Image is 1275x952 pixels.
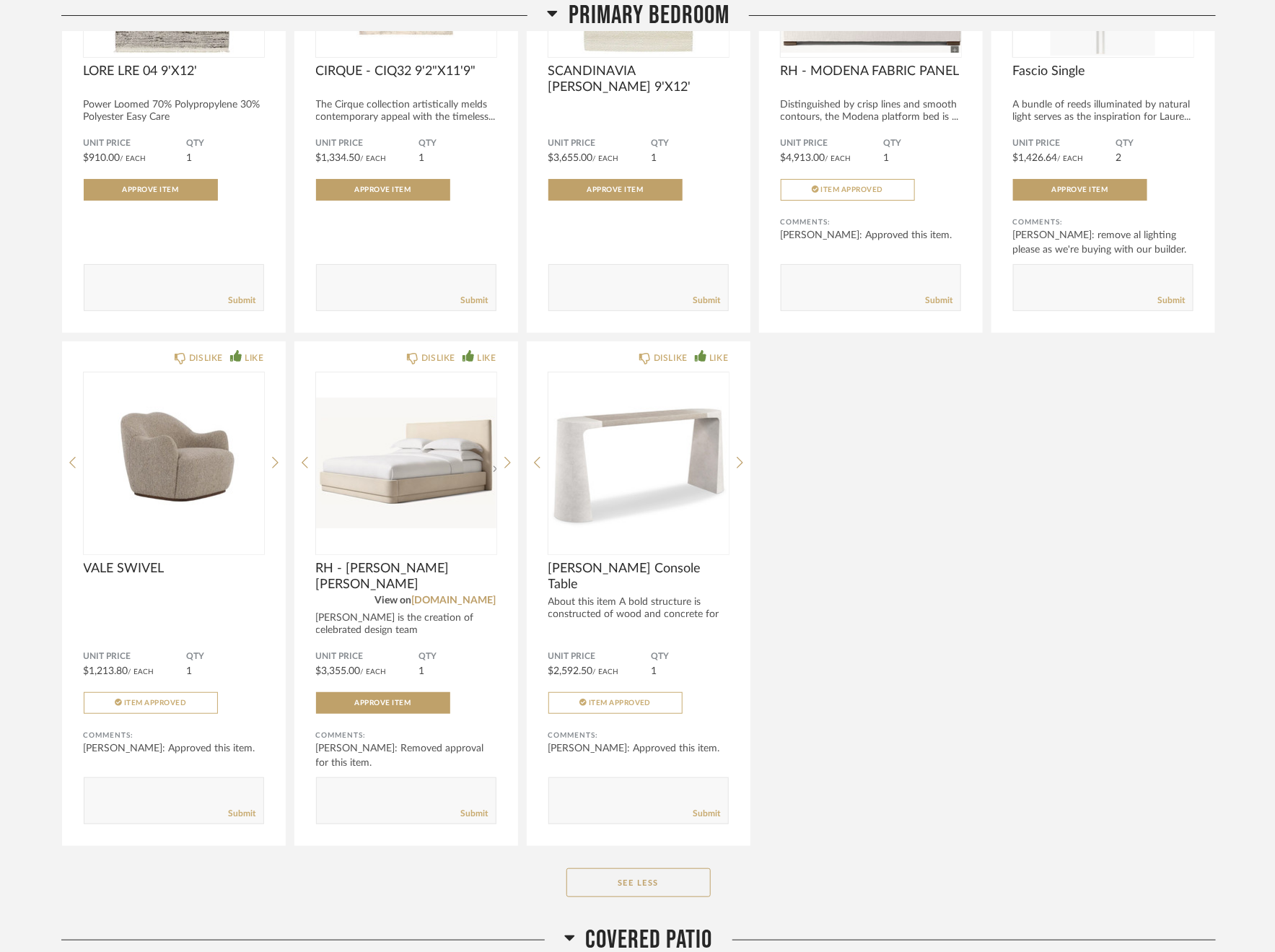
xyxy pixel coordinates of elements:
[419,651,496,663] span: QTY
[652,666,657,676] span: 1
[84,372,264,553] img: undefined
[84,561,264,577] span: VALE SWIVEL
[123,186,179,193] span: Approve Item
[412,595,496,606] a: [DOMAIN_NAME]
[566,868,711,897] button: See Less
[587,186,644,193] span: Approve Item
[419,138,496,149] span: QTY
[316,138,419,149] span: Unit Price
[548,596,729,633] div: About this item A bold structure is constructed of wood and concrete for t...
[1013,64,1193,79] span: Fascio Single
[187,153,193,163] span: 1
[461,294,488,307] a: Submit
[548,741,729,756] div: [PERSON_NAME]: Approved this item.
[316,99,496,123] div: The Cirque collection artistically melds contemporary appeal with the timeless...
[1013,228,1193,257] div: [PERSON_NAME]: remove al lighting please as we're buying with our builder.
[884,153,890,163] span: 1
[316,741,496,770] div: [PERSON_NAME]: Removed approval for this item.
[884,138,961,149] span: QTY
[781,138,884,149] span: Unit Price
[316,666,361,676] span: $3,355.00
[548,666,593,676] span: $2,592.50
[84,153,121,163] span: $910.00
[548,138,652,149] span: Unit Price
[229,294,256,307] a: Submit
[461,808,488,820] a: Submit
[361,668,387,676] span: / Each
[187,138,264,149] span: QTY
[548,179,683,201] button: Approve Item
[1013,179,1147,201] button: Approve Item
[781,99,961,123] div: Distinguished by crisp lines and smooth contours, the Modena platform bed is ...
[548,561,729,593] span: [PERSON_NAME] Console Table
[781,228,961,243] div: [PERSON_NAME]: Approved this item.
[781,153,825,163] span: $4,913.00
[84,99,264,123] div: Power Loomed 70% Polypropylene 30% Polyester Easy Care
[421,351,455,365] div: DISLIKE
[548,153,593,163] span: $3,655.00
[548,728,729,743] div: Comments:
[1013,215,1193,230] div: Comments:
[316,561,496,593] span: RH - [PERSON_NAME] [PERSON_NAME]
[593,155,619,162] span: / Each
[419,153,425,163] span: 1
[652,138,729,149] span: QTY
[84,651,187,663] span: Unit Price
[124,699,187,707] span: Item Approved
[84,692,218,714] button: Item Approved
[316,64,496,79] span: CIRQUE - CIQ32 9'2"X11'9"
[548,651,652,663] span: Unit Price
[316,728,496,743] div: Comments:
[548,64,729,95] span: SCANDINAVIA [PERSON_NAME] 9'X12'
[375,595,412,606] span: View on
[477,351,496,365] div: LIKE
[781,64,961,79] span: RH - MODENA FABRIC PANEL
[128,668,154,676] span: / Each
[245,351,263,365] div: LIKE
[654,351,688,365] div: DISLIKE
[589,699,652,707] span: Item Approved
[84,138,187,149] span: Unit Price
[316,179,450,201] button: Approve Item
[821,186,884,193] span: Item Approved
[781,179,915,201] button: Item Approved
[825,155,851,162] span: / Each
[709,351,728,365] div: LIKE
[1116,153,1122,163] span: 2
[652,153,657,163] span: 1
[781,215,961,230] div: Comments:
[84,728,264,743] div: Comments:
[121,155,146,162] span: / Each
[84,64,264,79] span: LORE LRE 04 9'X12'
[316,651,419,663] span: Unit Price
[316,612,496,661] div: [PERSON_NAME] is the creation of celebrated design team [PERSON_NAME] and [PERSON_NAME]
[1052,186,1108,193] span: Approve Item
[693,294,721,307] a: Submit
[548,692,683,714] button: Item Approved
[652,651,729,663] span: QTY
[316,692,450,714] button: Approve Item
[229,808,256,820] a: Submit
[1158,294,1186,307] a: Submit
[187,666,193,676] span: 1
[548,372,729,553] img: undefined
[1116,138,1193,149] span: QTY
[361,155,387,162] span: / Each
[187,651,264,663] span: QTY
[316,372,496,553] img: undefined
[1058,155,1084,162] span: / Each
[419,666,425,676] span: 1
[355,699,411,707] span: Approve Item
[84,666,128,676] span: $1,213.80
[926,294,953,307] a: Submit
[1013,138,1116,149] span: Unit Price
[693,808,721,820] a: Submit
[84,741,264,756] div: [PERSON_NAME]: Approved this item.
[84,179,218,201] button: Approve Item
[189,351,223,365] div: DISLIKE
[1013,99,1193,123] div: A bundle of reeds illuminated by natural light serves as the inspiration for Laure...
[316,153,361,163] span: $1,334.50
[355,186,411,193] span: Approve Item
[1013,153,1058,163] span: $1,426.64
[593,668,619,676] span: / Each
